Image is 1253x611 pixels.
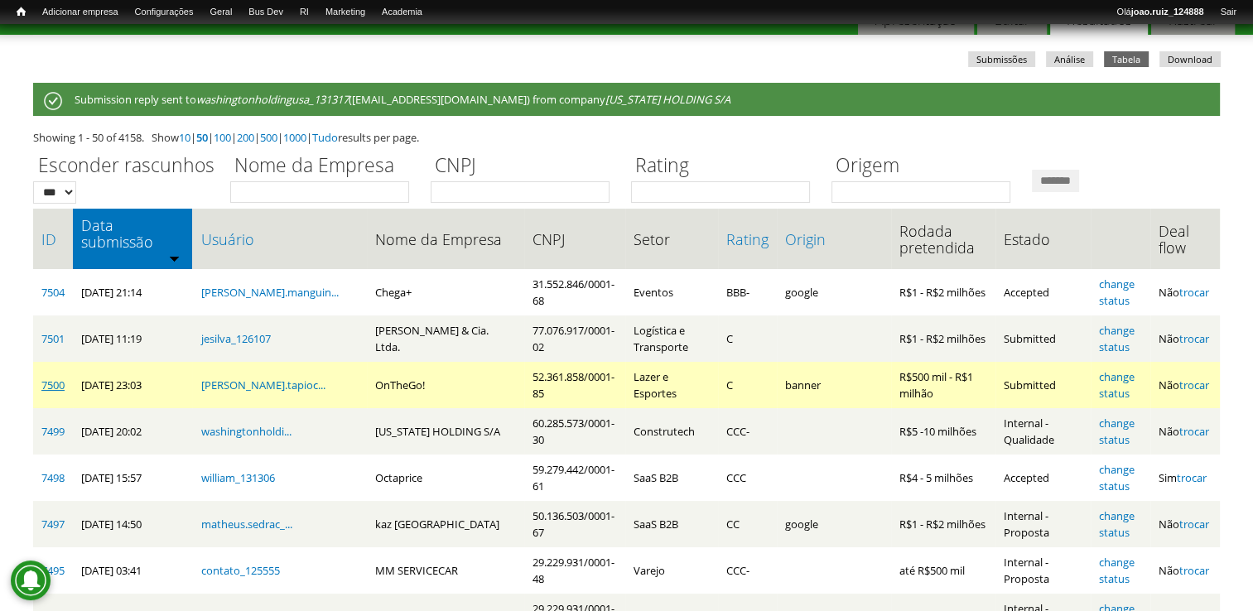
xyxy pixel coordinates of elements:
[1099,508,1135,540] a: change status
[373,4,431,21] a: Academia
[891,269,995,315] td: R$1 - R$2 milhões
[1150,408,1220,455] td: Não
[73,501,192,547] td: [DATE] 14:50
[995,501,1091,547] td: Internal - Proposta
[196,130,208,145] a: 50
[831,152,1021,181] label: Origem
[524,362,625,408] td: 52.361.858/0001-85
[73,408,192,455] td: [DATE] 20:02
[41,285,65,300] a: 7504
[1150,547,1220,594] td: Não
[317,4,373,21] a: Marketing
[431,152,620,181] label: CNPJ
[367,547,524,594] td: MM SERVICECAR
[73,269,192,315] td: [DATE] 21:14
[127,4,202,21] a: Configurações
[1179,285,1209,300] a: trocar
[169,253,180,263] img: ordem crescente
[73,455,192,501] td: [DATE] 15:57
[41,424,65,439] a: 7499
[200,331,270,346] a: jesilva_126107
[718,455,777,501] td: CCC
[891,315,995,362] td: R$1 - R$2 milhões
[718,362,777,408] td: C
[41,517,65,532] a: 7497
[524,547,625,594] td: 29.229.931/0001-48
[201,4,240,21] a: Geral
[625,362,719,408] td: Lazer e Esportes
[1179,517,1209,532] a: trocar
[1131,7,1204,17] strong: joao.ruiz_124888
[8,4,34,20] a: Início
[605,92,730,107] em: [US_STATE] HOLDING S/A
[718,408,777,455] td: CCC-
[625,408,719,455] td: Construtech
[214,130,231,145] a: 100
[1179,563,1209,578] a: trocar
[41,231,65,248] a: ID
[230,152,420,181] label: Nome da Empresa
[200,470,274,485] a: william_131306
[1046,51,1093,67] a: Análise
[41,378,65,392] a: 7500
[196,92,349,107] em: washingtonholdingusa_131317
[625,501,719,547] td: SaaS B2B
[1150,269,1220,315] td: Não
[891,408,995,455] td: R$5 -10 milhões
[718,501,777,547] td: CC
[200,424,291,439] a: washingtonholdi...
[260,130,277,145] a: 500
[41,331,65,346] a: 7501
[718,547,777,594] td: CCC-
[524,269,625,315] td: 31.552.846/0001-68
[625,269,719,315] td: Eventos
[524,209,625,269] th: CNPJ
[995,269,1091,315] td: Accepted
[718,269,777,315] td: BBB-
[995,315,1091,362] td: Submitted
[41,563,65,578] a: 7495
[891,209,995,269] th: Rodada pretendida
[625,455,719,501] td: SaaS B2B
[73,362,192,408] td: [DATE] 23:03
[1179,424,1209,439] a: trocar
[891,501,995,547] td: R$1 - R$2 milhões
[1179,331,1209,346] a: trocar
[625,209,719,269] th: Setor
[524,455,625,501] td: 59.279.442/0001-61
[1150,362,1220,408] td: Não
[33,129,1220,146] div: Showing 1 - 50 of 4158. Show | | | | | | results per page.
[1212,4,1245,21] a: Sair
[367,269,524,315] td: Chega+
[631,152,821,181] label: Rating
[524,501,625,547] td: 50.136.503/0001-67
[367,209,524,269] th: Nome da Empresa
[200,285,338,300] a: [PERSON_NAME].manguin...
[179,130,190,145] a: 10
[1099,555,1135,586] a: change status
[1150,315,1220,362] td: Não
[777,501,890,547] td: google
[237,130,254,145] a: 200
[524,408,625,455] td: 60.285.573/0001-30
[1150,209,1220,269] th: Deal flow
[312,130,338,145] a: Tudo
[1179,378,1209,392] a: trocar
[726,231,769,248] a: Rating
[1104,51,1149,67] a: Tabela
[1099,416,1135,447] a: change status
[283,130,306,145] a: 1000
[367,501,524,547] td: kaz [GEOGRAPHIC_DATA]
[625,315,719,362] td: Logística e Transporte
[1150,501,1220,547] td: Não
[17,6,26,17] span: Início
[240,4,292,21] a: Bus Dev
[200,517,292,532] a: matheus.sedrac_...
[33,83,1220,116] div: Submission reply sent to ([EMAIL_ADDRESS][DOMAIN_NAME]) from company
[995,362,1091,408] td: Submitted
[34,4,127,21] a: Adicionar empresa
[367,408,524,455] td: [US_STATE] HOLDING S/A
[292,4,317,21] a: RI
[200,231,359,248] a: Usuário
[367,362,524,408] td: OnTheGo!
